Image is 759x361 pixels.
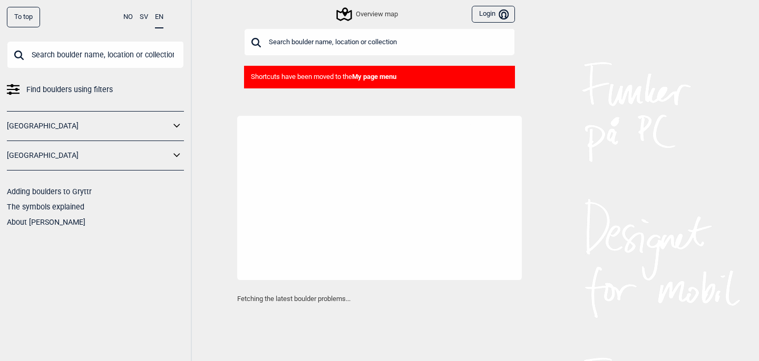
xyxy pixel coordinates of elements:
[7,41,184,68] input: Search boulder name, location or collection
[244,28,515,56] input: Search boulder name, location or collection
[7,218,85,226] a: About [PERSON_NAME]
[7,203,84,211] a: The symbols explained
[26,82,113,97] span: Find boulders using filters
[123,7,133,27] button: NO
[7,148,170,163] a: [GEOGRAPHIC_DATA]
[338,8,398,21] div: Overview map
[352,73,396,81] b: My page menu
[155,7,163,28] button: EN
[7,7,40,27] div: To top
[472,6,515,23] button: Login
[7,118,170,134] a: [GEOGRAPHIC_DATA]
[237,294,522,304] p: Fetching the latest boulder problems...
[7,187,92,196] a: Adding boulders to Gryttr
[140,7,148,27] button: SV
[244,66,515,88] div: Shortcuts have been moved to the
[7,82,184,97] a: Find boulders using filters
